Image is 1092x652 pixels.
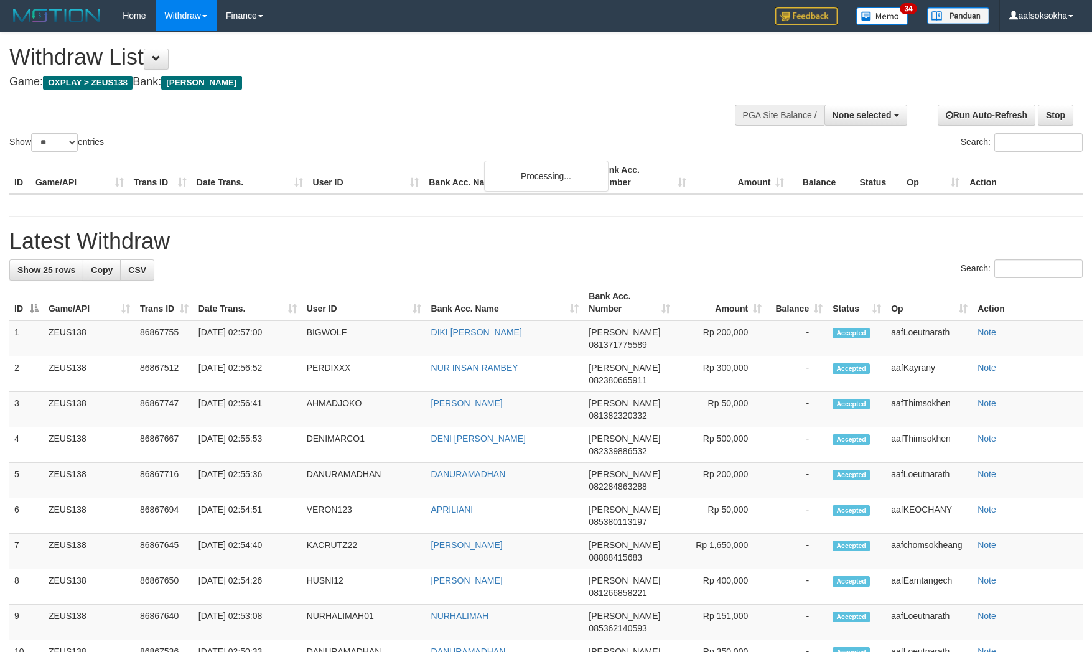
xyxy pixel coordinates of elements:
[767,285,828,320] th: Balance: activate to sort column ascending
[9,159,30,194] th: ID
[431,611,489,621] a: NURHALIMAH
[856,7,908,25] img: Button%20Memo.svg
[886,605,973,640] td: aafLoeutnarath
[589,434,660,444] span: [PERSON_NAME]
[584,285,675,320] th: Bank Acc. Number: activate to sort column ascending
[978,611,996,621] a: Note
[44,320,135,356] td: ZEUS138
[484,161,609,192] div: Processing...
[978,575,996,585] a: Note
[589,327,660,337] span: [PERSON_NAME]
[9,463,44,498] td: 5
[927,7,989,24] img: panduan.png
[589,411,646,421] span: Copy 081382320332 to clipboard
[44,427,135,463] td: ZEUS138
[589,588,646,598] span: Copy 081266858221 to clipboard
[828,285,886,320] th: Status: activate to sort column ascending
[886,534,973,569] td: aafchomsokheang
[938,105,1035,126] a: Run Auto-Refresh
[735,105,824,126] div: PGA Site Balance /
[589,611,660,621] span: [PERSON_NAME]
[886,356,973,392] td: aafKayrany
[961,133,1083,152] label: Search:
[9,45,716,70] h1: Withdraw List
[9,498,44,534] td: 6
[120,259,154,281] a: CSV
[128,265,146,275] span: CSV
[194,320,302,356] td: [DATE] 02:57:00
[308,159,424,194] th: User ID
[675,392,767,427] td: Rp 50,000
[775,7,838,25] img: Feedback.jpg
[994,259,1083,278] input: Search:
[964,159,1083,194] th: Action
[91,265,113,275] span: Copy
[978,363,996,373] a: Note
[886,392,973,427] td: aafThimsokhen
[767,320,828,356] td: -
[194,356,302,392] td: [DATE] 02:56:52
[675,569,767,605] td: Rp 400,000
[135,498,194,534] td: 86867694
[135,356,194,392] td: 86867512
[767,534,828,569] td: -
[675,498,767,534] td: Rp 50,000
[767,427,828,463] td: -
[302,463,426,498] td: DANURAMADHAN
[135,285,194,320] th: Trans ID: activate to sort column ascending
[129,159,192,194] th: Trans ID
[767,498,828,534] td: -
[9,569,44,605] td: 8
[431,540,503,550] a: [PERSON_NAME]
[194,534,302,569] td: [DATE] 02:54:40
[431,505,474,515] a: APRILIANI
[194,569,302,605] td: [DATE] 02:54:26
[9,259,83,281] a: Show 25 rows
[194,285,302,320] th: Date Trans.: activate to sort column ascending
[9,6,104,25] img: MOTION_logo.png
[9,133,104,152] label: Show entries
[431,469,506,479] a: DANURAMADHAN
[44,285,135,320] th: Game/API: activate to sort column ascending
[135,569,194,605] td: 86867650
[675,320,767,356] td: Rp 200,000
[589,375,646,385] span: Copy 082380665911 to clipboard
[833,399,870,409] span: Accepted
[978,434,996,444] a: Note
[302,534,426,569] td: KACRUTZ22
[43,76,133,90] span: OXPLAY > ZEUS138
[9,356,44,392] td: 2
[83,259,121,281] a: Copy
[302,320,426,356] td: BIGWOLF
[767,356,828,392] td: -
[978,398,996,408] a: Note
[675,356,767,392] td: Rp 300,000
[767,569,828,605] td: -
[44,392,135,427] td: ZEUS138
[426,285,584,320] th: Bank Acc. Name: activate to sort column ascending
[431,434,526,444] a: DENI [PERSON_NAME]
[675,463,767,498] td: Rp 200,000
[135,392,194,427] td: 86867747
[9,534,44,569] td: 7
[9,229,1083,254] h1: Latest Withdraw
[44,356,135,392] td: ZEUS138
[302,392,426,427] td: AHMADJOKO
[589,552,642,562] span: Copy 08888415683 to clipboard
[886,569,973,605] td: aafEamtangech
[431,398,503,408] a: [PERSON_NAME]
[886,427,973,463] td: aafThimsokhen
[589,340,646,350] span: Copy 081371775589 to clipboard
[194,392,302,427] td: [DATE] 02:56:41
[824,105,907,126] button: None selected
[961,259,1083,278] label: Search:
[589,446,646,456] span: Copy 082339886532 to clipboard
[789,159,854,194] th: Balance
[973,285,1083,320] th: Action
[135,320,194,356] td: 86867755
[589,398,660,408] span: [PERSON_NAME]
[589,623,646,633] span: Copy 085362140593 to clipboard
[302,498,426,534] td: VERON123
[886,463,973,498] td: aafLoeutnarath
[691,159,790,194] th: Amount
